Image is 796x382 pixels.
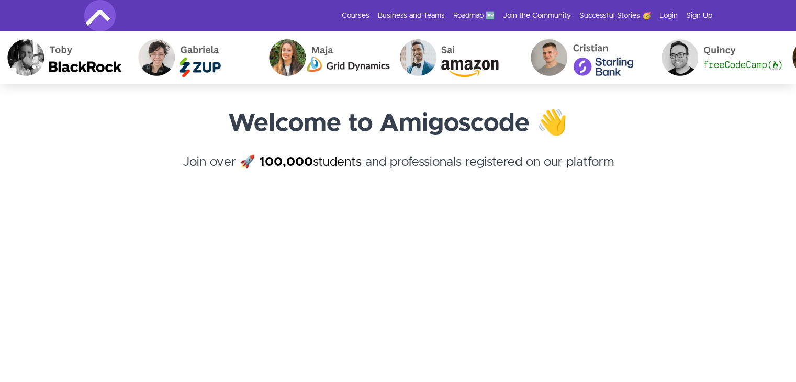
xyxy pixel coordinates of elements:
[260,31,391,84] img: Maja
[259,156,362,168] a: 100,000students
[653,31,783,84] img: Quincy
[342,10,369,21] a: Courses
[579,10,651,21] a: Successful Stories 🥳
[228,111,568,136] strong: Welcome to Amigoscode 👋
[503,10,571,21] a: Join the Community
[84,153,712,190] h4: Join over 🚀 and professionals registered on our platform
[378,10,445,21] a: Business and Teams
[686,10,712,21] a: Sign Up
[129,31,260,84] img: Gabriela
[453,10,495,21] a: Roadmap 🆕
[391,31,522,84] img: Sai
[522,31,653,84] img: Cristian
[659,10,678,21] a: Login
[259,156,313,168] strong: 100,000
